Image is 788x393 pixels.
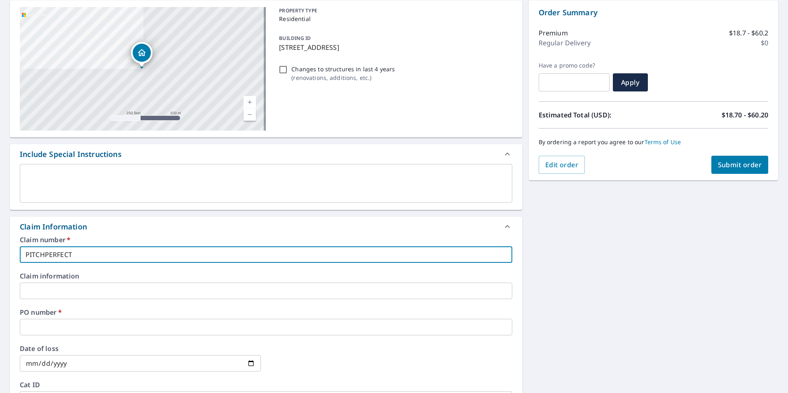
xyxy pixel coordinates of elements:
div: Include Special Instructions [20,149,122,160]
label: PO number [20,309,512,316]
p: $18.70 - $60.20 [722,110,768,120]
label: Have a promo code? [539,62,610,69]
label: Claim number [20,236,512,243]
p: ( renovations, additions, etc. ) [291,73,395,82]
p: Changes to structures in last 4 years [291,65,395,73]
div: Claim Information [20,221,87,232]
p: [STREET_ADDRESS] [279,42,509,52]
p: Premium [539,28,568,38]
p: PROPERTY TYPE [279,7,509,14]
p: $0 [761,38,768,48]
button: Submit order [711,156,769,174]
p: BUILDING ID [279,35,311,42]
div: Claim Information [10,217,522,236]
p: Order Summary [539,7,768,18]
div: Include Special Instructions [10,144,522,164]
a: Current Level 17, Zoom Out [244,108,256,121]
div: Dropped pin, building 1, Residential property, 20510 Cypress Plaza Pkwy Cypress, TX 77433 [131,42,152,68]
span: Submit order [718,160,762,169]
label: Date of loss [20,345,261,352]
button: Apply [613,73,648,91]
a: Terms of Use [645,138,681,146]
span: Edit order [545,160,579,169]
p: Estimated Total (USD): [539,110,654,120]
label: Claim information [20,273,512,279]
p: Residential [279,14,509,23]
a: Current Level 17, Zoom In [244,96,256,108]
p: $18.7 - $60.2 [729,28,768,38]
span: Apply [619,78,641,87]
p: By ordering a report you agree to our [539,138,768,146]
p: Regular Delivery [539,38,591,48]
button: Edit order [539,156,585,174]
label: Cat ID [20,381,512,388]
